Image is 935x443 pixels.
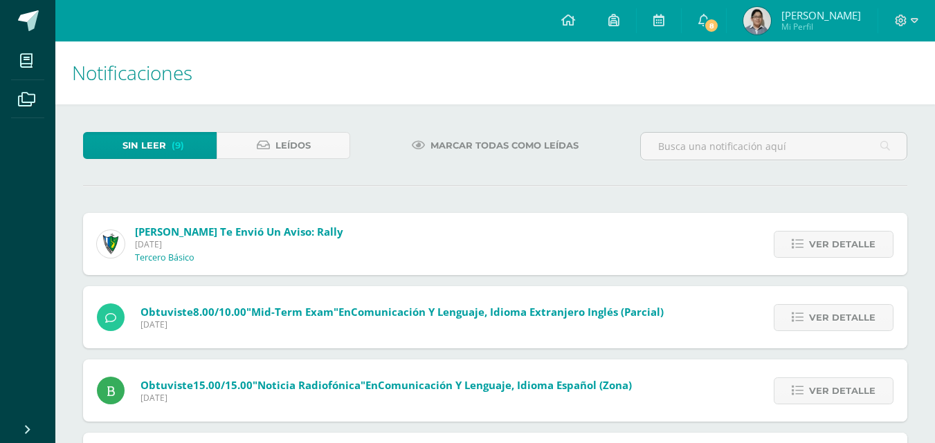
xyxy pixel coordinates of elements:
p: Tercero Básico [135,252,194,263]
a: Marcar todas como leídas [394,132,596,159]
span: 8.00/10.00 [193,305,246,319]
span: [DATE] [135,238,343,250]
span: Obtuviste en [140,305,664,319]
span: Ver detalle [809,232,875,257]
span: 15.00/15.00 [193,378,253,392]
span: "Noticia radiofónica" [253,378,365,392]
span: Marcar todas como leídas [430,133,579,158]
span: 8 [704,18,719,33]
span: Notificaciones [72,59,192,86]
input: Busca una notificación aquí [641,133,907,160]
span: [PERSON_NAME] te envió un aviso: Rally [135,225,343,238]
span: Sin leer [122,133,166,158]
a: Leídos [217,132,350,159]
img: 9f174a157161b4ddbe12118a61fed988.png [97,230,125,258]
span: Ver detalle [809,305,875,330]
span: Leídos [275,133,311,158]
span: [DATE] [140,319,664,330]
span: Mi Perfil [781,21,861,32]
span: [DATE] [140,392,632,404]
span: Comunicación y Lenguaje, Idioma Español (Zona) [378,378,632,392]
a: Sin leer(9) [83,132,217,159]
span: (9) [172,133,184,158]
span: "Mid-term exam" [246,305,338,319]
span: Ver detalle [809,378,875,404]
span: [PERSON_NAME] [781,8,861,22]
span: Comunicación y Lenguaje, Idioma Extranjero Inglés (Parcial) [351,305,664,319]
img: 08d55dac451e2f653b67fa7260e6238e.png [743,7,771,35]
span: Obtuviste en [140,378,632,392]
